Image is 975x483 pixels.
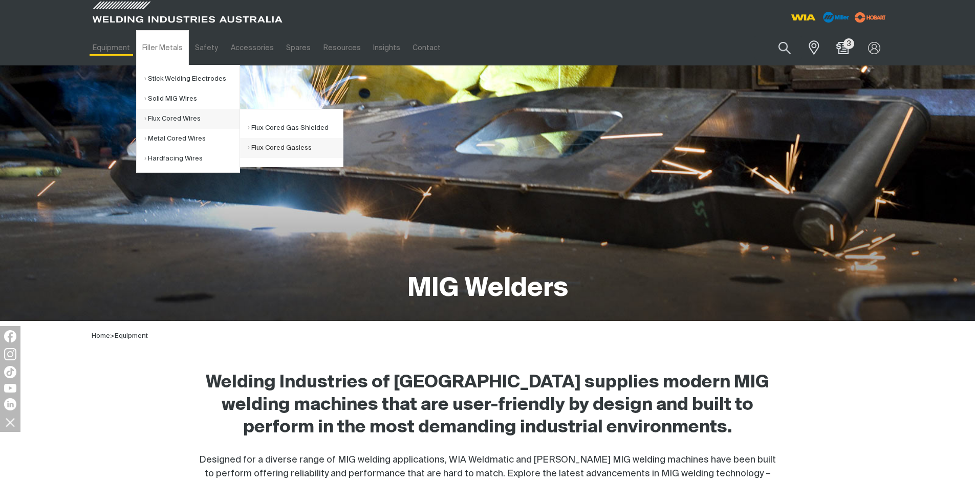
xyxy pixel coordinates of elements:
span: > [110,333,115,339]
a: Home [92,333,110,339]
a: Flux Cored Gas Shielded [248,118,343,138]
a: Safety [189,30,224,65]
a: Spares [280,30,317,65]
img: hide socials [2,413,19,431]
a: Contact [406,30,447,65]
a: Solid MIG Wires [144,89,240,109]
img: TikTok [4,366,16,378]
input: Product name or item number... [754,36,802,60]
a: Equipment [86,30,136,65]
a: Resources [317,30,366,65]
ul: Flux Cored Wires Submenu [240,109,343,167]
img: Facebook [4,330,16,342]
a: Flux Cored Wires [144,109,240,129]
a: Filler Metals [136,30,189,65]
a: Flux Cored Gasless [248,138,343,158]
img: Instagram [4,348,16,360]
h2: Welding Industries of [GEOGRAPHIC_DATA] supplies modern MIG welding machines that are user-friend... [199,372,776,439]
a: Equipment [115,333,148,339]
a: Stick Welding Electrodes [144,69,240,89]
a: Insights [367,30,406,65]
img: miller [852,10,889,25]
nav: Main [86,30,688,65]
h1: MIG Welders [407,272,568,306]
img: YouTube [4,384,16,393]
ul: Filler Metals Submenu [136,65,240,173]
button: Search products [767,36,802,60]
a: Metal Cored Wires [144,129,240,149]
img: LinkedIn [4,398,16,410]
a: Hardfacing Wires [144,149,240,169]
a: Accessories [225,30,280,65]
